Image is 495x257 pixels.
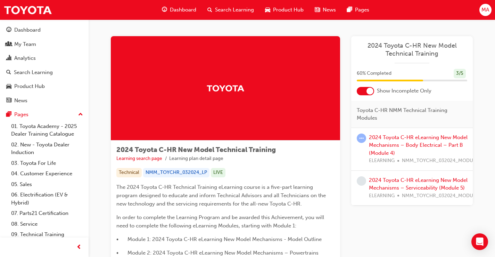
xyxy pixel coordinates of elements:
span: Dashboard [170,6,196,14]
a: 07. Parts21 Certification [8,208,86,219]
a: car-iconProduct Hub [259,3,309,17]
div: NMM_TOYCHR_032024_LP [143,168,209,177]
span: • Module 2: 2024 Toyota C-HR eLearning New Model Mechanisms – Powertrains [116,250,319,256]
span: prev-icon [76,243,82,252]
button: DashboardMy TeamAnalyticsSearch LearningProduct HubNews [3,22,86,108]
span: NMM_TOYCHR_032024_MODULE_4 [402,157,484,165]
div: Dashboard [14,26,41,34]
button: MA [479,4,492,16]
span: news-icon [315,6,320,14]
a: 04. Customer Experience [8,168,86,179]
span: ELEARNING [369,192,395,200]
span: Show Incomplete Only [377,87,431,95]
a: news-iconNews [309,3,341,17]
span: Pages [355,6,369,14]
a: Search Learning [3,66,86,79]
span: MA [481,6,489,14]
a: search-iconSearch Learning [202,3,259,17]
span: • Module 1: 2024 Toyota C-HR eLearning New Model Mechanisms - Model Outline [116,236,322,242]
div: Search Learning [14,69,53,77]
span: car-icon [6,83,11,90]
span: learningRecordVerb_NONE-icon [357,176,366,186]
span: people-icon [6,41,11,48]
div: Pages [14,111,28,119]
span: guage-icon [6,27,11,33]
div: 3 / 5 [454,69,466,78]
a: 03. Toyota For Life [8,158,86,169]
span: up-icon [78,110,83,119]
span: Toyota C-HR NMM Technical Training Modules [357,106,462,122]
span: search-icon [6,70,11,76]
li: Learning plan detail page [169,155,223,163]
a: 01. Toyota Academy - 2025 Dealer Training Catalogue [8,121,86,139]
a: 2024 Toyota C-HR eLearning New Model Mechanisms – Serviceability (Module 5) [369,177,468,191]
a: Analytics [3,52,86,65]
span: learningRecordVerb_ATTEMPT-icon [357,134,366,143]
span: NMM_TOYCHR_032024_MODULE_5 [402,192,484,200]
span: ELEARNING [369,157,395,165]
a: 09. Technical Training [8,229,86,240]
span: Product Hub [273,6,304,14]
a: 06. Electrification (EV & Hybrid) [8,190,86,208]
button: Pages [3,108,86,121]
span: In order to complete the Learning Program and be awarded this Achievement, you will need to compl... [116,214,325,229]
a: My Team [3,38,86,51]
a: Dashboard [3,24,86,37]
a: 08. Service [8,219,86,230]
a: pages-iconPages [341,3,375,17]
div: News [14,97,27,105]
span: Search Learning [215,6,254,14]
a: 02. New - Toyota Dealer Induction [8,139,86,158]
img: Trak [3,2,52,18]
span: The 2024 Toyota C-HR Technical Training eLearning course is a five-part learning program designed... [116,184,327,207]
div: Analytics [14,54,36,62]
span: news-icon [6,98,11,104]
div: LIVE [211,168,225,177]
span: News [323,6,336,14]
a: 2024 Toyota C-HR New Model Technical Training [357,42,467,57]
a: guage-iconDashboard [156,3,202,17]
span: pages-icon [6,112,11,118]
span: search-icon [207,6,212,14]
a: 2024 Toyota C-HR eLearning New Model Mechanisms – Body Electrical – Part B (Module 4) [369,134,468,156]
span: car-icon [265,6,270,14]
a: News [3,94,86,107]
span: 2024 Toyota C-HR New Model Technical Training [116,146,276,154]
div: Product Hub [14,82,45,90]
div: Technical [116,168,142,177]
span: guage-icon [162,6,167,14]
a: Learning search page [116,155,162,161]
span: pages-icon [347,6,352,14]
span: 60 % Completed [357,70,391,78]
div: My Team [14,40,36,48]
a: Product Hub [3,80,86,93]
a: 05. Sales [8,179,86,190]
div: Open Intercom Messenger [471,233,488,250]
img: Trak [206,82,245,94]
span: chart-icon [6,55,11,62]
